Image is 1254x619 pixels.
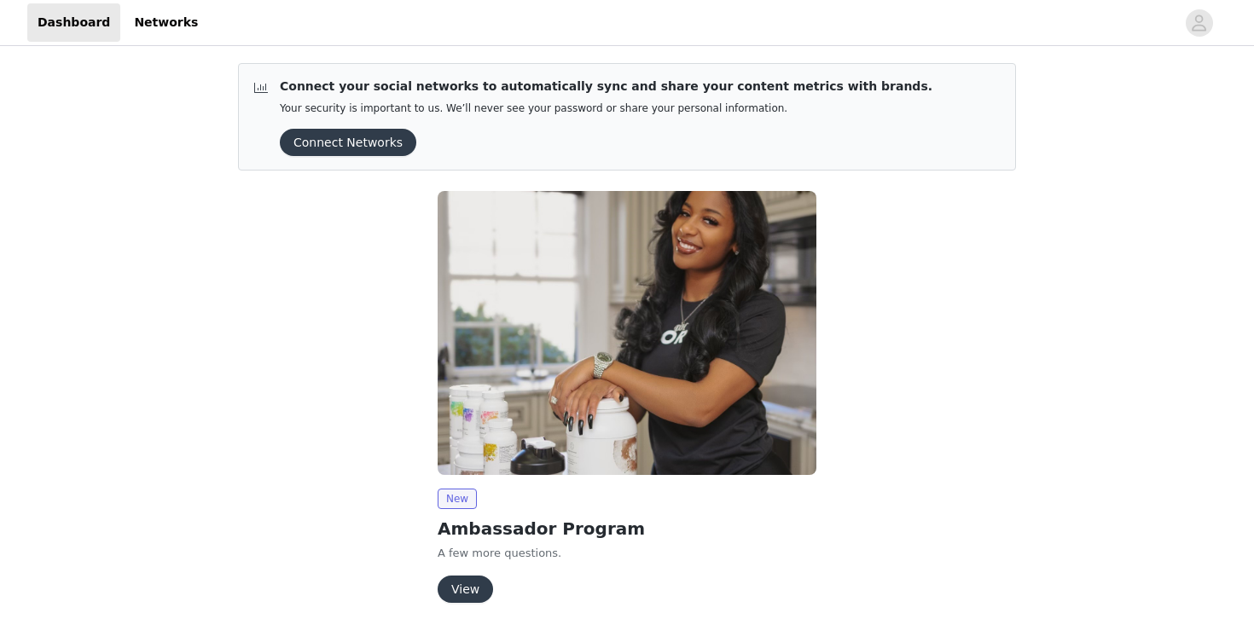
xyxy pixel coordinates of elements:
[438,516,816,541] h2: Ambassador Program
[124,3,208,42] a: Networks
[438,191,816,475] img: Thorne
[280,102,932,115] p: Your security is important to us. We’ll never see your password or share your personal information.
[438,583,493,596] a: View
[280,78,932,95] p: Connect your social networks to automatically sync and share your content metrics with brands.
[27,3,120,42] a: Dashboard
[438,489,477,509] span: New
[438,545,816,562] p: A few more questions.
[438,576,493,603] button: View
[1191,9,1207,37] div: avatar
[280,129,416,156] button: Connect Networks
